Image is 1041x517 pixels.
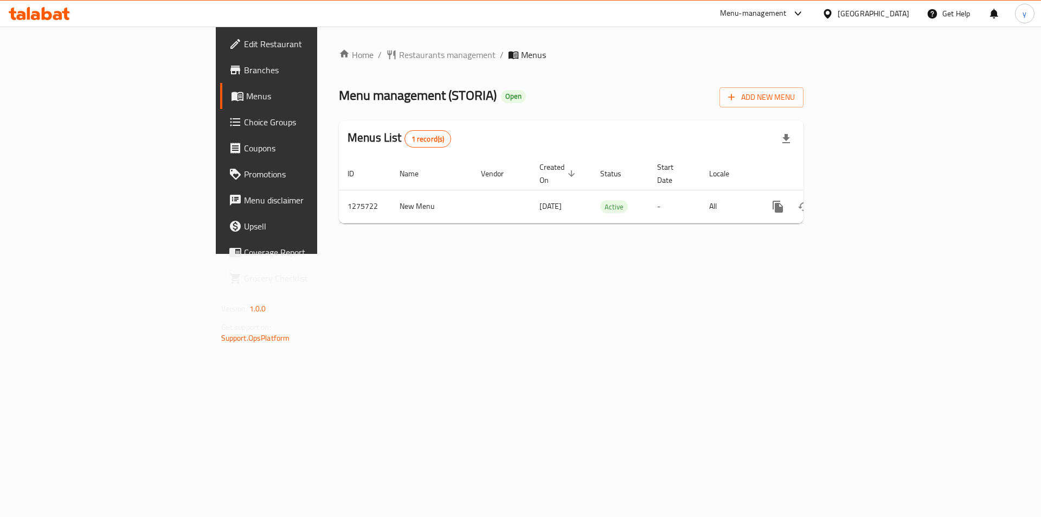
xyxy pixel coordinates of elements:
[244,194,381,207] span: Menu disclaimer
[220,239,390,265] a: Coverage Report
[221,331,290,345] a: Support.OpsPlatform
[773,126,799,152] div: Export file
[404,130,452,148] div: Total records count
[720,7,787,20] div: Menu-management
[728,91,795,104] span: Add New Menu
[221,302,248,316] span: Version:
[657,161,687,187] span: Start Date
[1023,8,1026,20] span: y
[220,161,390,187] a: Promotions
[501,92,526,101] span: Open
[521,48,546,61] span: Menus
[386,48,496,61] a: Restaurants management
[838,8,909,20] div: [GEOGRAPHIC_DATA]
[244,246,381,259] span: Coverage Report
[246,90,381,103] span: Menus
[244,63,381,76] span: Branches
[220,57,390,83] a: Branches
[339,48,804,61] nav: breadcrumb
[220,213,390,239] a: Upsell
[220,31,390,57] a: Edit Restaurant
[400,167,433,180] span: Name
[220,83,390,109] a: Menus
[539,199,562,213] span: [DATE]
[600,200,628,213] div: Active
[244,220,381,233] span: Upsell
[221,320,271,334] span: Get support on:
[339,157,878,224] table: enhanced table
[244,37,381,50] span: Edit Restaurant
[244,272,381,285] span: Grocery Checklist
[709,167,743,180] span: Locale
[244,142,381,155] span: Coupons
[756,157,878,190] th: Actions
[249,302,266,316] span: 1.0.0
[348,167,368,180] span: ID
[791,194,817,220] button: Change Status
[339,83,497,107] span: Menu management ( STORIA )
[405,134,451,144] span: 1 record(s)
[220,135,390,161] a: Coupons
[701,190,756,223] td: All
[348,130,451,148] h2: Menus List
[600,201,628,213] span: Active
[220,265,390,291] a: Grocery Checklist
[391,190,472,223] td: New Menu
[501,90,526,103] div: Open
[539,161,579,187] span: Created On
[500,48,504,61] li: /
[399,48,496,61] span: Restaurants management
[220,187,390,213] a: Menu disclaimer
[244,168,381,181] span: Promotions
[220,109,390,135] a: Choice Groups
[765,194,791,220] button: more
[244,116,381,129] span: Choice Groups
[600,167,635,180] span: Status
[719,87,804,107] button: Add New Menu
[481,167,518,180] span: Vendor
[648,190,701,223] td: -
